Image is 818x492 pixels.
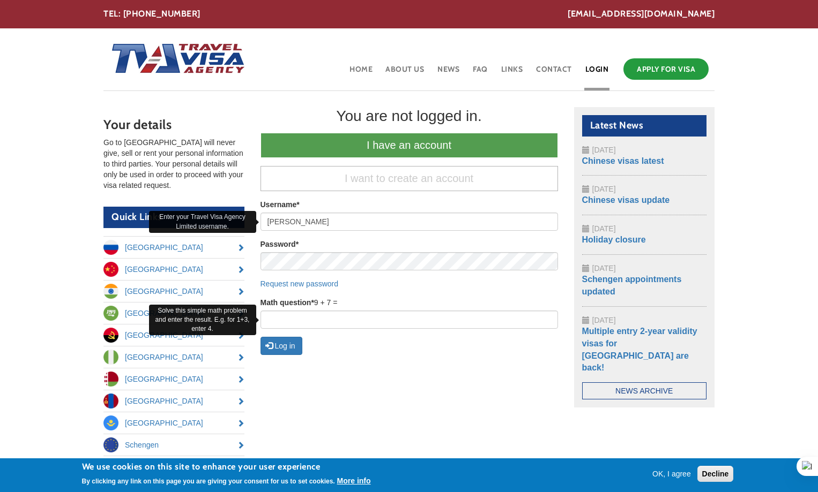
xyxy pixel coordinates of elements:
[337,475,371,486] button: More info
[103,118,244,132] h3: Your details
[149,305,256,335] div: Solve this simple math problem and enter the result. E.g. for 1+3, enter 4.
[261,239,299,249] label: Password
[296,200,299,209] span: This field is required.
[648,468,695,479] button: OK, I agree
[103,302,244,324] a: [GEOGRAPHIC_DATA]
[582,327,697,373] a: Multiple entry 2-year validity visas for [GEOGRAPHIC_DATA] are back!
[261,337,302,355] button: Log in
[500,56,524,90] a: Links
[568,8,715,20] a: [EMAIL_ADDRESS][DOMAIN_NAME]
[103,346,244,368] a: [GEOGRAPHIC_DATA]
[103,324,244,346] a: [GEOGRAPHIC_DATA]
[149,211,256,232] div: Enter your Travel Visa Agency Limited username.
[592,224,616,233] span: [DATE]
[103,33,246,86] img: Home
[582,115,707,137] h2: Latest News
[697,466,734,482] button: Decline
[384,56,425,90] a: About Us
[535,56,573,90] a: Contact
[311,298,314,307] span: This field is required.
[82,478,335,485] p: By clicking any link on this page you are giving your consent for us to set cookies.
[623,58,709,80] a: Apply for Visa
[261,107,558,125] div: You are not logged in.
[103,259,244,280] a: [GEOGRAPHIC_DATA]
[103,237,244,258] a: [GEOGRAPHIC_DATA]
[103,137,244,191] p: Go to [GEOGRAPHIC_DATA] will never give, sell or rent your personal information to third parties....
[103,368,244,390] a: [GEOGRAPHIC_DATA]
[592,316,616,324] span: [DATE]
[582,275,682,296] a: Schengen appointments updated
[582,195,670,205] a: Chinese visas update
[436,56,460,90] a: News
[582,235,646,244] a: Holiday closure
[592,185,616,193] span: [DATE]
[103,8,715,20] div: TEL: [PHONE_NUMBER]
[296,240,299,248] span: This field is required.
[82,461,371,473] h2: We use cookies on this site to enhance your user experience
[261,279,339,288] a: Request new password
[582,382,707,399] a: News Archive
[584,56,610,90] a: Login
[348,56,374,90] a: Home
[103,412,244,434] a: [GEOGRAPHIC_DATA]
[261,199,300,210] label: Username
[472,56,489,90] a: FAQ
[261,166,558,191] a: I want to create an account
[103,281,244,302] a: [GEOGRAPHIC_DATA]
[103,390,244,412] a: [GEOGRAPHIC_DATA]
[261,297,314,308] label: Math question
[261,133,558,158] a: I have an account
[592,146,616,154] span: [DATE]
[592,264,616,273] span: [DATE]
[261,297,558,329] div: 9 + 7 =
[103,434,244,456] a: Schengen
[582,156,664,165] a: Chinese visas latest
